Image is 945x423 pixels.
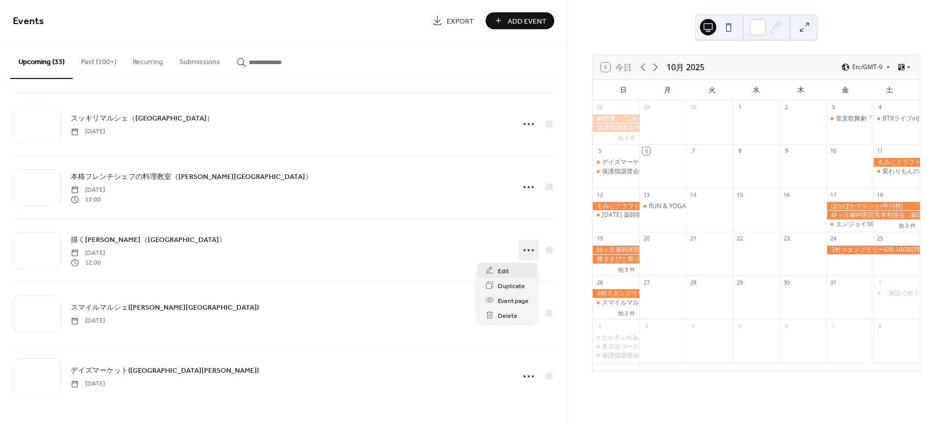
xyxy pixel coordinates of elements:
[71,195,105,204] span: 12:00
[71,112,214,124] a: スッキリマルシェ（[GEOGRAPHIC_DATA]）
[602,167,717,176] div: 保護猫譲渡会([GEOGRAPHIC_DATA]ほか)
[596,235,604,243] div: 19
[830,235,837,243] div: 24
[830,322,837,330] div: 7
[447,16,474,27] span: Export
[498,310,517,321] span: Delete
[823,80,868,100] div: 金
[602,343,786,351] div: 多言語ワークショップ（[PERSON_NAME][GEOGRAPHIC_DATA]）
[602,158,766,167] div: デイズマーケット([GEOGRAPHIC_DATA][PERSON_NAME])
[71,379,105,389] span: [DATE]
[690,80,734,100] div: 火
[596,104,604,111] div: 28
[642,278,650,286] div: 27
[498,266,509,276] span: Edit
[827,114,873,123] div: 音楽歌舞劇『つるの恩がえし』（飯田市）
[782,191,790,198] div: 16
[593,351,639,360] div: 保護猫譲渡会(高森町ほか)
[593,202,639,211] div: もみじクラフト（駒ヶ根市）
[689,191,697,198] div: 14
[614,132,639,143] button: 他 2 件
[602,211,733,219] div: [DATE] 薬師猫神様縁日([GEOGRAPHIC_DATA])
[171,42,228,78] button: Submissions
[71,113,214,124] span: スッキリマルシェ（[GEOGRAPHIC_DATA]）
[852,64,882,70] span: Etc/GMT-9
[593,167,639,176] div: 保護猫譲渡会(高森町ほか)
[830,147,837,155] div: 10
[642,235,650,243] div: 20
[867,80,912,100] div: 土
[71,366,259,376] span: デイズマーケット([GEOGRAPHIC_DATA][PERSON_NAME])
[736,191,743,198] div: 15
[593,211,639,219] div: 猫の日 薬師猫神様縁日(高森町)
[736,235,743,243] div: 22
[593,298,639,307] div: スマイルマルシェ(飯田市)
[508,16,547,27] span: Add Event
[642,191,650,198] div: 13
[498,280,525,291] span: Duplicate
[593,158,639,167] div: デイズマーケット(中川村)
[645,80,690,100] div: 月
[830,191,837,198] div: 17
[486,12,554,29] button: Add Event
[782,235,790,243] div: 23
[876,322,884,330] div: 8
[689,104,697,111] div: 30
[71,234,226,246] a: 描く[PERSON_NAME]（[GEOGRAPHIC_DATA]）
[73,42,125,78] button: Past (100+)
[602,351,717,360] div: 保護猫譲渡会([GEOGRAPHIC_DATA]ほか)
[736,278,743,286] div: 29
[734,80,779,100] div: 水
[596,191,604,198] div: 12
[498,295,529,306] span: Event page
[601,80,646,100] div: 日
[836,220,912,229] div: エンジョイ!IIDA10月号発行
[689,322,697,330] div: 4
[71,186,105,195] span: [DATE]
[13,11,44,31] span: Events
[71,249,105,258] span: [DATE]
[876,278,884,286] div: 1
[602,298,766,307] div: スマイルマルシェ([PERSON_NAME][GEOGRAPHIC_DATA])
[71,258,105,267] span: 12:00
[778,80,823,100] div: 木
[125,42,171,78] button: Recurring
[596,322,604,330] div: 2
[876,104,884,111] div: 4
[614,264,639,274] button: 他 3 件
[71,365,259,376] a: デイズマーケット([GEOGRAPHIC_DATA][PERSON_NAME])
[873,289,920,298] div: 「落語でめぐる文七のはなし」(高森町)
[736,322,743,330] div: 5
[667,61,705,73] div: 10月 2025
[642,322,650,330] div: 3
[71,316,105,326] span: [DATE]
[71,303,259,313] span: スマイルマルシェ([PERSON_NAME][GEOGRAPHIC_DATA])
[876,147,884,155] div: 11
[827,211,920,219] div: 緑ヶ丘歯科医院見学相談会（飯田市）
[782,278,790,286] div: 30
[876,235,884,243] div: 25
[593,246,639,254] div: 緑ヶ丘歯科医院見学相談会（飯田市）
[10,42,73,79] button: Upcoming (33)
[894,220,920,230] button: 他 3 件
[71,301,259,313] a: スマイルマルシェ([PERSON_NAME][GEOGRAPHIC_DATA])
[596,147,604,155] div: 5
[593,255,639,264] div: 種まきびと祭り（阿智村）
[593,289,639,298] div: 3村スタンプラリー8/9-10/26(阿智村外)
[593,343,639,351] div: 多言語ワークショップ（飯田市）
[736,147,743,155] div: 8
[649,202,809,211] div: RUN & YOGA（[PERSON_NAME][GEOGRAPHIC_DATA]）
[593,124,639,132] div: 保護猫譲渡会(松川町ほか)
[876,191,884,198] div: 18
[830,278,837,286] div: 31
[602,333,736,342] div: たかぎふれあいマルシェ（喬[PERSON_NAME]）
[425,12,481,29] a: Export
[71,172,312,183] span: 本格フレンチシェフの料理教室（[PERSON_NAME][GEOGRAPHIC_DATA]）
[593,114,639,123] div: 劇団雅 『Life is fun～明日に向かって～』（飯田市）
[827,202,920,211] div: ぽかぽかマルシェ(中川村)
[71,235,226,246] span: 描く[PERSON_NAME]（[GEOGRAPHIC_DATA]）
[827,220,873,229] div: エンジョイ!IIDA10月号発行
[593,333,639,342] div: たかぎふれあいマルシェ（喬木村）
[71,127,105,136] span: [DATE]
